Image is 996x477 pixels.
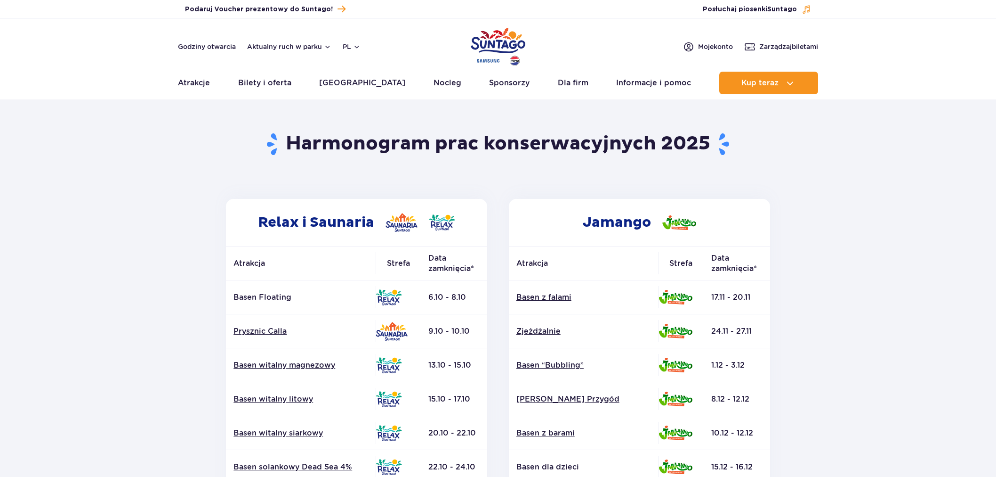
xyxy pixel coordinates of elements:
th: Atrakcja [509,247,659,280]
td: 9.10 - 10.10 [421,314,487,348]
td: 6.10 - 8.10 [421,280,487,314]
img: Saunaria [376,322,408,341]
img: Saunaria [386,213,418,232]
button: Aktualny ruch w parku [247,43,331,50]
h2: Relax i Saunaria [226,199,487,246]
a: Informacje i pomoc [616,72,691,94]
a: Godziny otwarcia [178,42,236,51]
span: Suntago [767,6,797,13]
p: Basen dla dzieci [516,462,651,472]
span: Kup teraz [741,79,779,87]
td: 24.11 - 27.11 [704,314,770,348]
td: 10.12 - 12.12 [704,416,770,450]
a: Basen z barami [516,428,651,438]
img: Jamango [659,426,692,440]
img: Relax [376,391,402,407]
a: [PERSON_NAME] Przygód [516,394,651,404]
img: Relax [376,289,402,305]
img: Jamango [659,392,692,406]
a: Basen z falami [516,292,651,303]
a: Atrakcje [178,72,210,94]
img: Jamango [659,460,692,474]
img: Relax [376,425,402,441]
span: Posłuchaj piosenki [703,5,797,14]
span: Moje konto [698,42,733,51]
td: 15.10 - 17.10 [421,382,487,416]
a: Bilety i oferta [238,72,291,94]
a: Sponsorzy [489,72,530,94]
a: Podaruj Voucher prezentowy do Suntago! [185,3,345,16]
td: 8.12 - 12.12 [704,382,770,416]
a: Nocleg [434,72,461,94]
img: Relax [429,214,455,230]
button: pl [343,42,361,51]
th: Data zamknięcia* [421,247,487,280]
h2: Jamango [509,199,770,246]
img: Jamango [659,358,692,372]
a: Dla firm [558,72,588,94]
th: Atrakcja [226,247,376,280]
td: 13.10 - 15.10 [421,348,487,382]
td: 17.11 - 20.11 [704,280,770,314]
td: 1.12 - 3.12 [704,348,770,382]
h1: Harmonogram prac konserwacyjnych 2025 [223,132,774,156]
th: Data zamknięcia* [704,247,770,280]
img: Relax [376,357,402,373]
span: Podaruj Voucher prezentowy do Suntago! [185,5,333,14]
a: Basen “Bubbling” [516,360,651,370]
a: Mojekonto [683,41,733,52]
img: Jamango [662,215,696,230]
button: Posłuchaj piosenkiSuntago [703,5,811,14]
td: 20.10 - 22.10 [421,416,487,450]
a: Zarządzajbiletami [744,41,818,52]
img: Jamango [659,324,692,338]
a: Basen solankowy Dead Sea 4% [233,462,368,472]
a: Prysznic Calla [233,326,368,337]
button: Kup teraz [719,72,818,94]
span: Zarządzaj biletami [759,42,818,51]
th: Strefa [376,247,421,280]
a: Basen witalny siarkowy [233,428,368,438]
a: [GEOGRAPHIC_DATA] [319,72,405,94]
a: Park of Poland [471,24,525,67]
a: Zjeżdżalnie [516,326,651,337]
a: Basen witalny litowy [233,394,368,404]
img: Relax [376,459,402,475]
p: Basen Floating [233,292,368,303]
a: Basen witalny magnezowy [233,360,368,370]
th: Strefa [659,247,704,280]
img: Jamango [659,290,692,304]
